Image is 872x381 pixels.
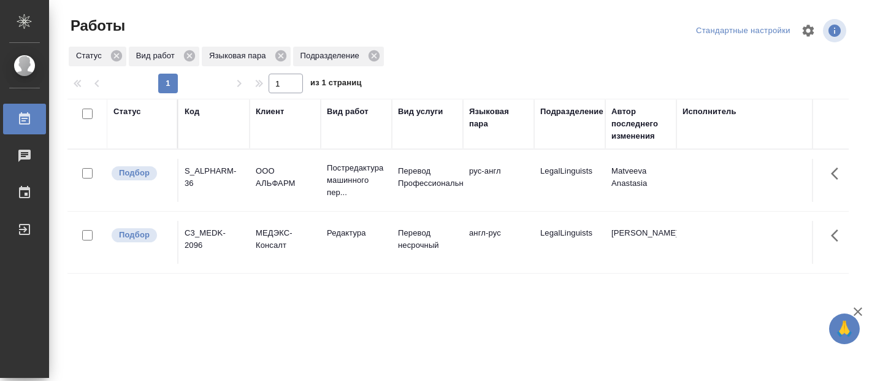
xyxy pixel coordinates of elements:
div: Вид услуги [398,106,443,118]
p: Языковая пара [209,50,270,62]
div: C3_MEDK-2096 [185,227,243,252]
div: Статус [69,47,126,66]
span: 🙏 [834,316,855,342]
span: Настроить таблицу [794,16,823,45]
div: Статус [113,106,141,118]
div: Автор последнего изменения [611,106,670,142]
td: LegalLinguists [534,221,605,264]
div: Подразделение [540,106,603,118]
div: S_ALPHARM-36 [185,165,243,190]
p: Вид работ [136,50,179,62]
td: LegalLinguists [534,159,605,202]
div: Вид работ [129,47,199,66]
p: Подразделение [300,50,364,62]
td: англ-рус [463,221,534,264]
p: Подбор [119,229,150,241]
div: Вид работ [327,106,369,118]
button: 🙏 [829,314,860,344]
p: Перевод Профессиональный [398,165,457,190]
button: Здесь прячутся важные кнопки [824,159,853,188]
p: Подбор [119,167,150,179]
p: Статус [76,50,106,62]
div: Языковая пара [469,106,528,130]
div: Подразделение [293,47,384,66]
span: из 1 страниц [310,75,362,93]
p: Редактура [327,227,386,239]
p: Постредактура машинного пер... [327,162,386,199]
div: Можно подбирать исполнителей [110,165,171,182]
div: Код [185,106,199,118]
td: Matveeva Anastasia [605,159,676,202]
p: МЕДЭКС-Консалт [256,227,315,252]
div: Языковая пара [202,47,291,66]
div: Исполнитель [683,106,736,118]
td: рус-англ [463,159,534,202]
p: ООО АЛЬФАРМ [256,165,315,190]
div: Клиент [256,106,284,118]
div: split button [693,21,794,40]
button: Здесь прячутся важные кнопки [824,221,853,250]
span: Посмотреть информацию [823,19,849,42]
span: Работы [67,16,125,36]
p: Перевод несрочный [398,227,457,252]
td: [PERSON_NAME] [605,221,676,264]
div: Можно подбирать исполнителей [110,227,171,244]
